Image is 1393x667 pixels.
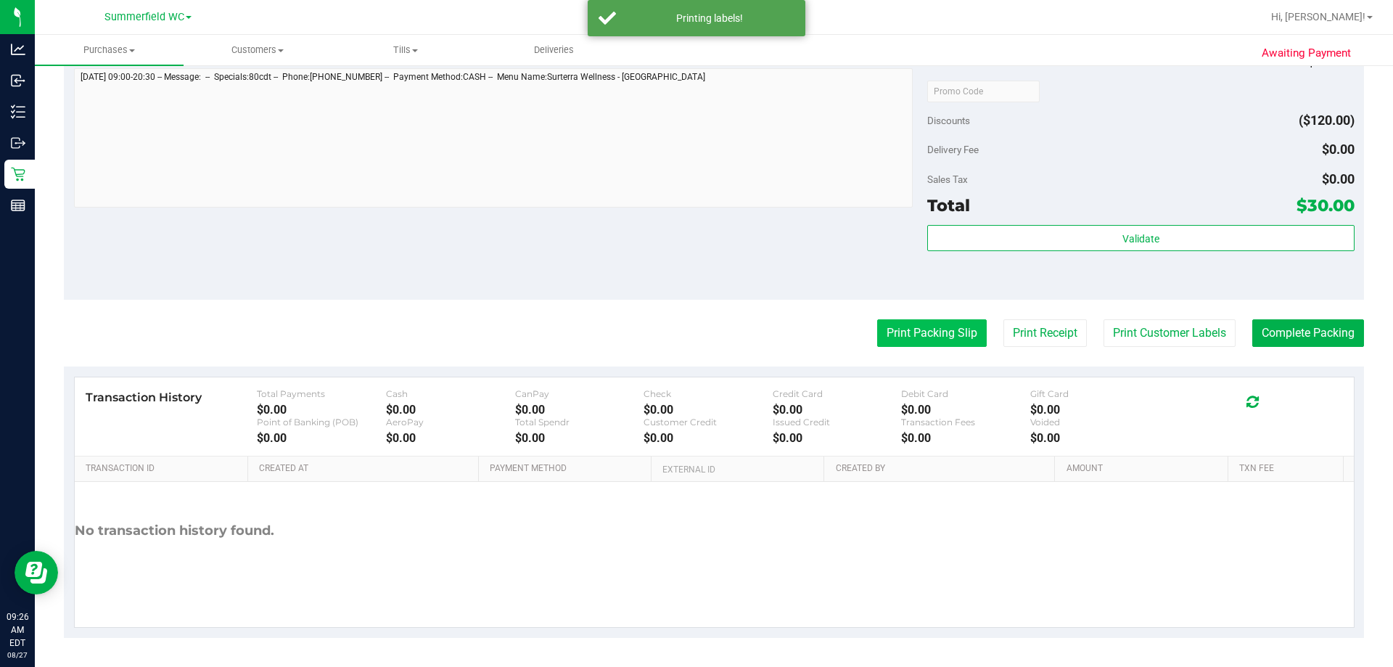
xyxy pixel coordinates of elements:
[11,198,25,213] inline-svg: Reports
[927,81,1040,102] input: Promo Code
[901,431,1030,445] div: $0.00
[515,431,644,445] div: $0.00
[386,403,515,417] div: $0.00
[515,417,644,427] div: Total Spendr
[15,551,58,594] iframe: Resource center
[386,388,515,399] div: Cash
[11,73,25,88] inline-svg: Inbound
[1297,195,1355,216] span: $30.00
[35,35,184,65] a: Purchases
[927,56,963,67] span: Subtotal
[257,417,386,427] div: Point of Banking (POB)
[184,44,332,57] span: Customers
[7,650,28,660] p: 08/27
[515,403,644,417] div: $0.00
[1030,431,1159,445] div: $0.00
[644,388,773,399] div: Check
[927,107,970,134] span: Discounts
[11,105,25,119] inline-svg: Inventory
[7,610,28,650] p: 09:26 AM EDT
[644,417,773,427] div: Customer Credit
[490,463,646,475] a: Payment Method
[184,35,332,65] a: Customers
[773,417,902,427] div: Issued Credit
[332,44,480,57] span: Tills
[1252,319,1364,347] button: Complete Packing
[1322,142,1355,157] span: $0.00
[11,167,25,181] inline-svg: Retail
[75,482,274,580] div: No transaction history found.
[514,44,593,57] span: Deliveries
[644,403,773,417] div: $0.00
[624,11,794,25] div: Printing labels!
[651,457,823,483] th: External ID
[877,319,987,347] button: Print Packing Slip
[1299,112,1355,128] span: ($120.00)
[927,195,970,216] span: Total
[1322,171,1355,187] span: $0.00
[901,403,1030,417] div: $0.00
[11,42,25,57] inline-svg: Analytics
[86,463,242,475] a: Transaction ID
[836,463,1049,475] a: Created By
[1003,319,1087,347] button: Print Receipt
[773,388,902,399] div: Credit Card
[1271,11,1365,22] span: Hi, [PERSON_NAME]!
[515,388,644,399] div: CanPay
[1067,463,1223,475] a: Amount
[927,173,968,185] span: Sales Tax
[259,463,472,475] a: Created At
[644,431,773,445] div: $0.00
[257,388,386,399] div: Total Payments
[257,431,386,445] div: $0.00
[332,35,480,65] a: Tills
[1122,233,1159,245] span: Validate
[773,431,902,445] div: $0.00
[927,225,1354,251] button: Validate
[1262,45,1351,62] span: Awaiting Payment
[104,11,184,23] span: Summerfield WC
[927,144,979,155] span: Delivery Fee
[480,35,629,65] a: Deliveries
[1104,319,1236,347] button: Print Customer Labels
[773,403,902,417] div: $0.00
[1030,388,1159,399] div: Gift Card
[257,403,386,417] div: $0.00
[35,44,184,57] span: Purchases
[1030,417,1159,427] div: Voided
[901,388,1030,399] div: Debit Card
[386,417,515,427] div: AeroPay
[11,136,25,150] inline-svg: Outbound
[1030,403,1159,417] div: $0.00
[901,417,1030,427] div: Transaction Fees
[1239,463,1337,475] a: Txn Fee
[1307,54,1355,69] span: $150.00
[386,431,515,445] div: $0.00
